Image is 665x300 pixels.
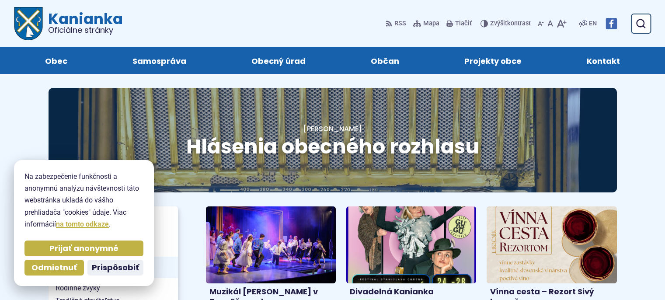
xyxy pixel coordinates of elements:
button: Odmietnuť [24,260,84,276]
a: Samospráva [108,47,210,74]
span: Prispôsobiť [92,263,139,273]
span: Rodinné zvyky [56,282,171,295]
a: na tomto odkaze [56,220,109,228]
img: Prejsť na domovskú stránku [14,7,43,40]
button: Nastaviť pôvodnú veľkosť písma [546,14,555,33]
button: Tlačiť [445,14,474,33]
button: Zmenšiť veľkosť písma [536,14,546,33]
button: Zvýšiťkontrast [480,14,533,33]
a: Občan [347,47,423,74]
a: Obec [21,47,91,74]
button: Prispôsobiť [87,260,143,276]
span: RSS [394,18,406,29]
span: Zvýšiť [490,20,507,27]
span: Prijať anonymné [49,244,118,254]
button: Zväčšiť veľkosť písma [555,14,568,33]
h4: Divadelná Kanianka [350,287,473,297]
a: Rodinné zvyky [49,282,178,295]
span: Obecný úrad [251,47,306,74]
a: RSS [386,14,408,33]
span: Mapa [423,18,439,29]
a: EN [587,18,599,29]
span: Hlásenia obecného rozhlasu [186,133,479,160]
span: Samospráva [132,47,186,74]
p: Na zabezpečenie funkčnosti a anonymnú analýzu návštevnosti táto webstránka ukladá do vášho prehli... [24,171,143,230]
span: Odmietnuť [31,263,77,273]
a: Projekty obce [441,47,546,74]
span: Projekty obce [464,47,522,74]
a: Logo Kanianka, prejsť na domovskú stránku. [14,7,123,40]
span: kontrast [490,20,531,28]
span: Obec [45,47,67,74]
a: Kontakt [563,47,644,74]
span: Kontakt [587,47,620,74]
span: Tlačiť [455,20,472,28]
span: Občan [371,47,399,74]
span: Oficiálne stránky [48,26,123,34]
button: Prijať anonymné [24,241,143,256]
a: [PERSON_NAME] [303,124,362,134]
span: Kanianka [43,11,123,34]
span: EN [589,18,597,29]
a: Mapa [411,14,441,33]
img: Prejsť na Facebook stránku [606,18,617,29]
a: Obecný úrad [227,47,329,74]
